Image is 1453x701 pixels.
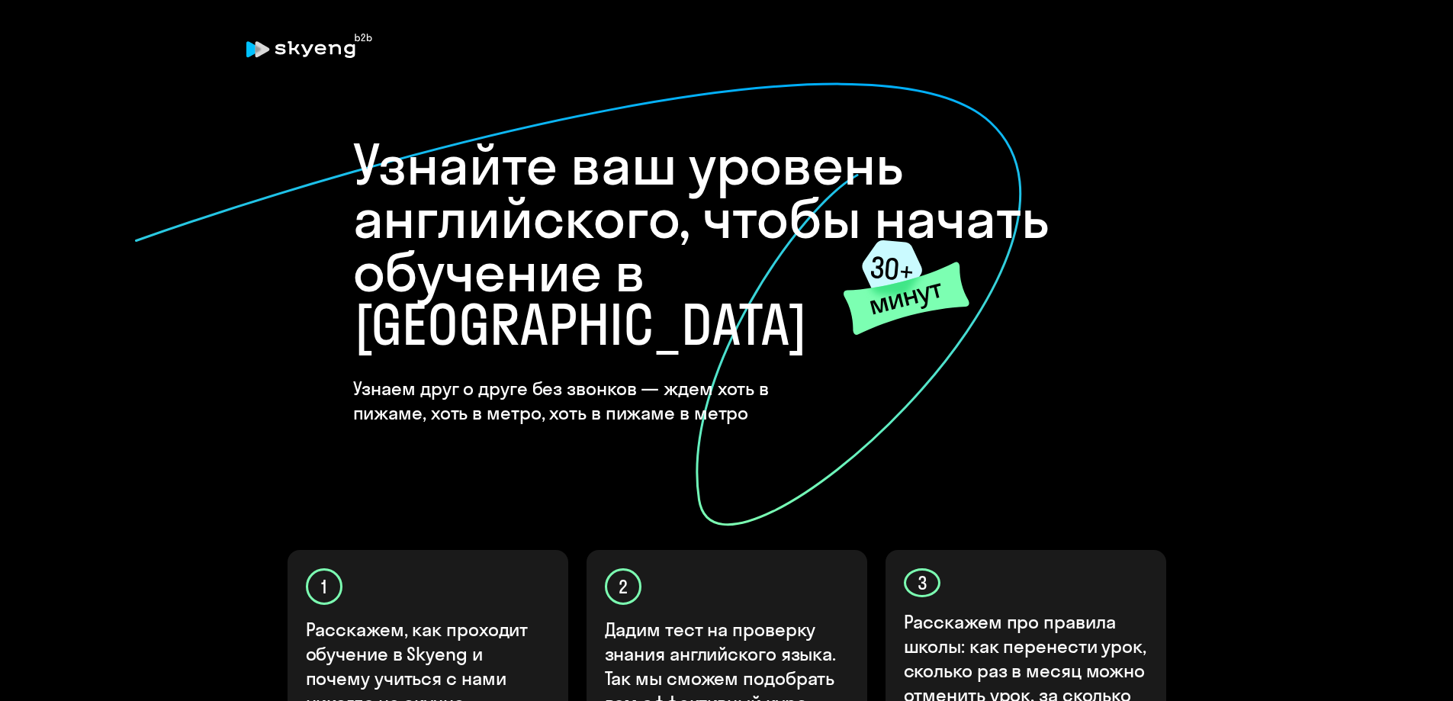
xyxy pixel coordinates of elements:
div: 3 [904,568,940,597]
div: 2 [605,568,641,605]
h1: Узнайте ваш уровень английского, чтобы начать обучение в [GEOGRAPHIC_DATA] [353,138,1101,352]
h4: Узнаем друг о друге без звонков — ждем хоть в пижаме, хоть в метро, хоть в пижаме в метро [353,376,845,425]
div: 1 [306,568,342,605]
